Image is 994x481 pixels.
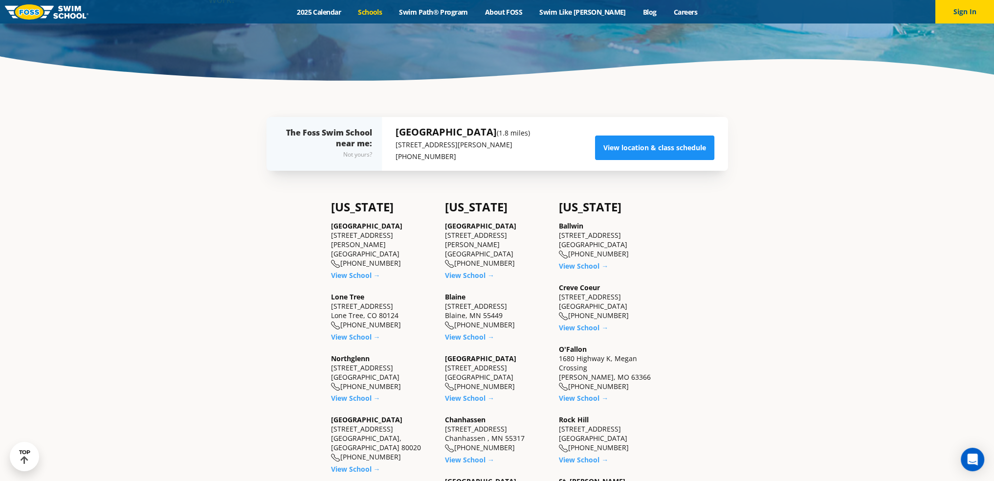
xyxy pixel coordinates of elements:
[331,354,435,391] div: [STREET_ADDRESS] [GEOGRAPHIC_DATA] [PHONE_NUMBER]
[396,151,530,162] p: [PHONE_NUMBER]
[445,354,549,391] div: [STREET_ADDRESS] [GEOGRAPHIC_DATA] [PHONE_NUMBER]
[286,127,372,160] div: The Foss Swim School near me:
[445,415,549,453] div: [STREET_ADDRESS] Chanhassen , MN 55317 [PHONE_NUMBER]
[331,292,435,330] div: [STREET_ADDRESS] Lone Tree, CO 80124 [PHONE_NUMBER]
[331,454,340,462] img: location-phone-o-icon.svg
[391,7,476,17] a: Swim Path® Program
[445,292,465,301] a: Blaine
[331,292,364,301] a: Lone Tree
[445,221,549,268] div: [STREET_ADDRESS][PERSON_NAME] [GEOGRAPHIC_DATA] [PHONE_NUMBER]
[5,4,88,20] img: FOSS Swim School Logo
[396,139,530,151] p: [STREET_ADDRESS][PERSON_NAME]
[331,393,380,403] a: View School →
[331,200,435,214] h4: [US_STATE]
[497,128,530,137] small: (1.8 miles)
[331,464,380,474] a: View School →
[445,393,494,403] a: View School →
[19,449,30,464] div: TOP
[559,283,663,321] div: [STREET_ADDRESS] [GEOGRAPHIC_DATA] [PHONE_NUMBER]
[559,200,663,214] h4: [US_STATE]
[331,260,340,268] img: location-phone-o-icon.svg
[559,323,608,332] a: View School →
[331,415,402,424] a: [GEOGRAPHIC_DATA]
[476,7,531,17] a: About FOSS
[445,321,454,330] img: location-phone-o-icon.svg
[445,415,486,424] a: Chanhassen
[445,455,494,464] a: View School →
[559,221,663,259] div: [STREET_ADDRESS] [GEOGRAPHIC_DATA] [PHONE_NUMBER]
[559,444,568,453] img: location-phone-o-icon.svg
[559,455,608,464] a: View School →
[559,415,589,424] a: Rock Hill
[559,221,583,230] a: Ballwin
[445,383,454,391] img: location-phone-o-icon.svg
[445,292,549,330] div: [STREET_ADDRESS] Blaine, MN 55449 [PHONE_NUMBER]
[559,283,600,292] a: Creve Coeur
[559,261,608,271] a: View School →
[331,415,435,462] div: [STREET_ADDRESS] [GEOGRAPHIC_DATA], [GEOGRAPHIC_DATA] 80020 [PHONE_NUMBER]
[396,125,530,139] h5: [GEOGRAPHIC_DATA]
[331,321,340,330] img: location-phone-o-icon.svg
[445,200,549,214] h4: [US_STATE]
[961,448,984,471] div: Open Intercom Messenger
[331,221,402,230] a: [GEOGRAPHIC_DATA]
[531,7,635,17] a: Swim Like [PERSON_NAME]
[559,393,608,403] a: View School →
[331,332,380,342] a: View School →
[331,354,370,363] a: Northglenn
[445,332,494,342] a: View School →
[350,7,391,17] a: Schools
[445,354,516,363] a: [GEOGRAPHIC_DATA]
[559,344,587,354] a: O'Fallon
[559,344,663,391] div: 1680 Highway K, Megan Crossing [PERSON_NAME], MO 63366 [PHONE_NUMBER]
[559,312,568,321] img: location-phone-o-icon.svg
[634,7,665,17] a: Blog
[559,415,663,453] div: [STREET_ADDRESS] [GEOGRAPHIC_DATA] [PHONE_NUMBER]
[331,271,380,280] a: View School →
[595,136,714,160] a: View location & class schedule
[331,383,340,391] img: location-phone-o-icon.svg
[445,444,454,453] img: location-phone-o-icon.svg
[445,221,516,230] a: [GEOGRAPHIC_DATA]
[559,251,568,259] img: location-phone-o-icon.svg
[288,7,350,17] a: 2025 Calendar
[445,271,494,280] a: View School →
[559,383,568,391] img: location-phone-o-icon.svg
[286,149,372,160] div: Not yours?
[445,260,454,268] img: location-phone-o-icon.svg
[331,221,435,268] div: [STREET_ADDRESS][PERSON_NAME] [GEOGRAPHIC_DATA] [PHONE_NUMBER]
[665,7,706,17] a: Careers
